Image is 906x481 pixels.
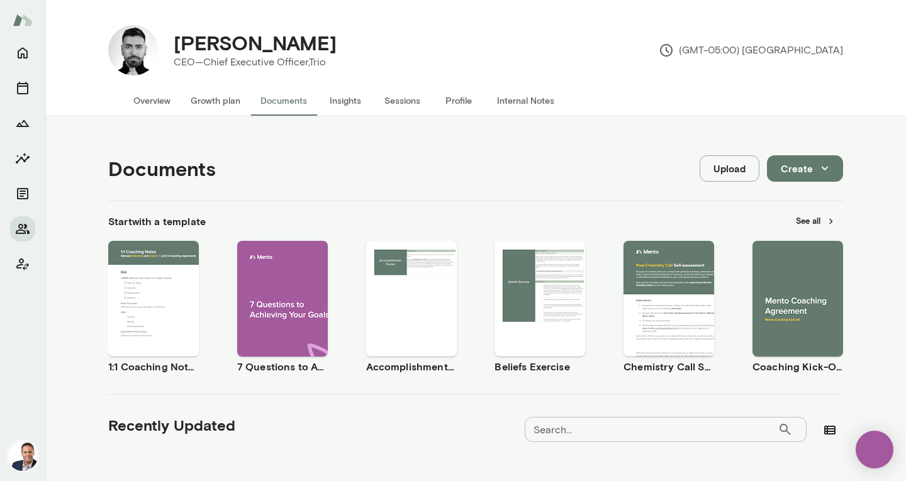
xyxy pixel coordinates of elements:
[108,25,159,75] img: Alex Kugell
[624,359,714,374] h6: Chemistry Call Self-Assessment [Coaches only]
[659,43,843,58] p: (GMT-05:00) [GEOGRAPHIC_DATA]
[13,8,33,32] img: Mento
[174,31,337,55] h4: [PERSON_NAME]
[10,111,35,136] button: Growth Plan
[108,359,199,374] h6: 1:1 Coaching Notes
[10,252,35,277] button: Client app
[237,359,328,374] h6: 7 Questions to Achieving Your Goals
[752,359,843,374] h6: Coaching Kick-Off | Coaching Agreement
[8,441,38,471] img: Jon Fraser
[10,40,35,65] button: Home
[317,86,374,116] button: Insights
[767,155,843,182] button: Create
[181,86,250,116] button: Growth plan
[10,181,35,206] button: Documents
[10,216,35,241] button: Members
[10,146,35,171] button: Insights
[700,155,759,182] button: Upload
[108,214,206,229] h6: Start with a template
[487,86,564,116] button: Internal Notes
[174,55,337,70] p: CEO—Chief Executive Officer, Trio
[108,415,235,435] h5: Recently Updated
[430,86,487,116] button: Profile
[250,86,317,116] button: Documents
[374,86,430,116] button: Sessions
[108,157,216,180] h4: Documents
[366,359,457,374] h6: Accomplishment Tracker
[123,86,181,116] button: Overview
[10,75,35,101] button: Sessions
[495,359,585,374] h6: Beliefs Exercise
[788,211,843,231] button: See all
